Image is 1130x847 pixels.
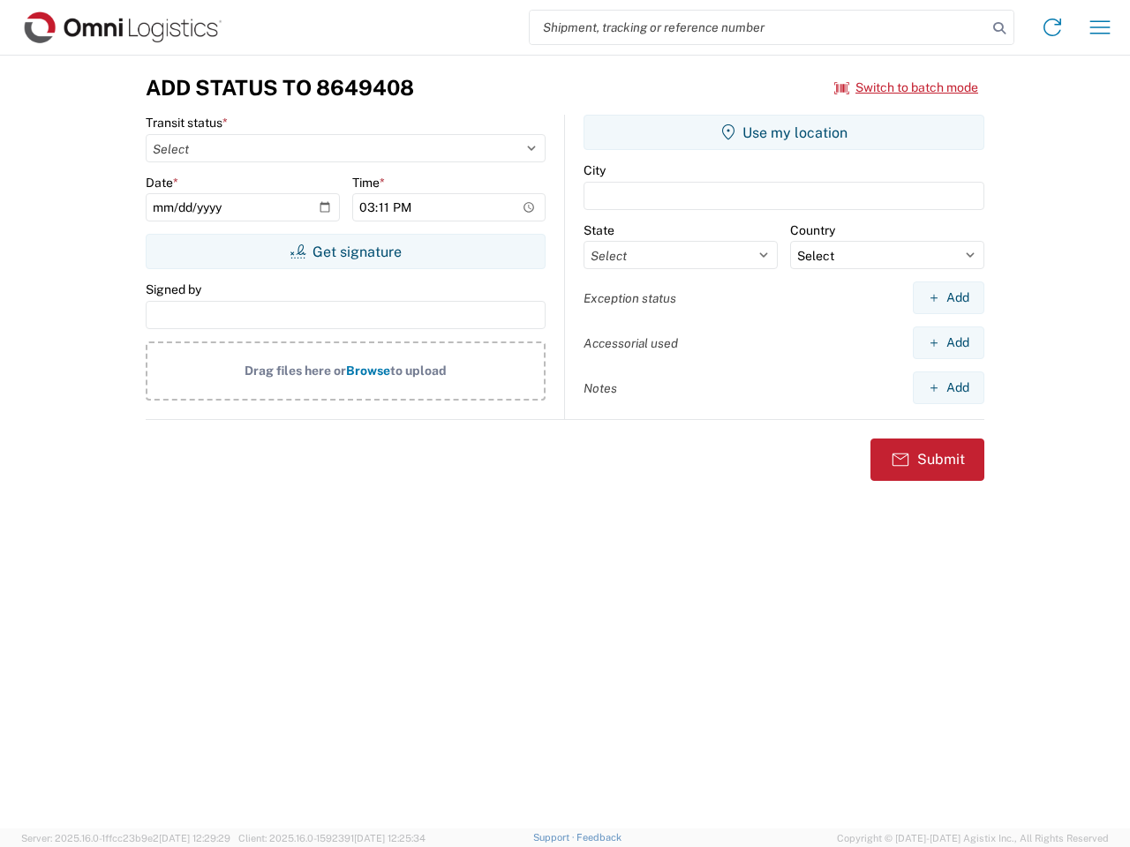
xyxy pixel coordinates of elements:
[790,222,835,238] label: Country
[913,281,984,314] button: Add
[530,11,987,44] input: Shipment, tracking or reference number
[913,371,984,404] button: Add
[584,162,606,178] label: City
[584,115,984,150] button: Use my location
[159,833,230,843] span: [DATE] 12:29:29
[834,73,978,102] button: Switch to batch mode
[245,364,346,378] span: Drag files here or
[146,281,201,297] label: Signed by
[870,438,984,481] button: Submit
[533,832,577,843] a: Support
[146,115,228,131] label: Transit status
[913,326,984,359] button: Add
[352,175,385,191] label: Time
[346,364,390,378] span: Browse
[837,830,1109,846] span: Copyright © [DATE]-[DATE] Agistix Inc., All Rights Reserved
[576,832,621,843] a: Feedback
[390,364,447,378] span: to upload
[584,335,678,351] label: Accessorial used
[146,175,178,191] label: Date
[238,833,426,843] span: Client: 2025.16.0-1592391
[584,222,614,238] label: State
[354,833,426,843] span: [DATE] 12:25:34
[146,234,546,269] button: Get signature
[21,833,230,843] span: Server: 2025.16.0-1ffcc23b9e2
[584,290,676,306] label: Exception status
[584,380,617,396] label: Notes
[146,75,414,101] h3: Add Status to 8649408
